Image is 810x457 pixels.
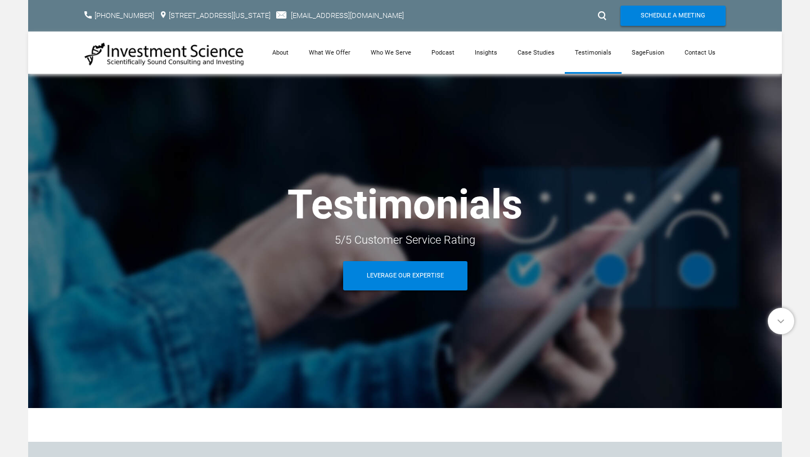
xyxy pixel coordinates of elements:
[367,261,444,290] span: Leverage Our Expertise
[169,11,271,20] a: [STREET_ADDRESS][US_STATE]​
[94,11,154,20] a: [PHONE_NUMBER]
[361,32,421,74] a: Who We Serve
[674,32,726,74] a: Contact Us
[421,32,465,74] a: Podcast
[565,32,622,74] a: Testimonials
[641,6,705,26] span: Schedule A Meeting
[84,230,726,250] div: 5/5 Customer Service Rating
[465,32,507,74] a: Insights
[620,6,726,26] a: Schedule A Meeting
[84,42,245,66] img: Investment Science | NYC Consulting Services
[287,181,523,228] strong: Testimonials
[262,32,299,74] a: About
[299,32,361,74] a: What We Offer
[291,11,404,20] a: [EMAIL_ADDRESS][DOMAIN_NAME]
[507,32,565,74] a: Case Studies
[343,261,467,290] a: Leverage Our Expertise
[622,32,674,74] a: SageFusion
